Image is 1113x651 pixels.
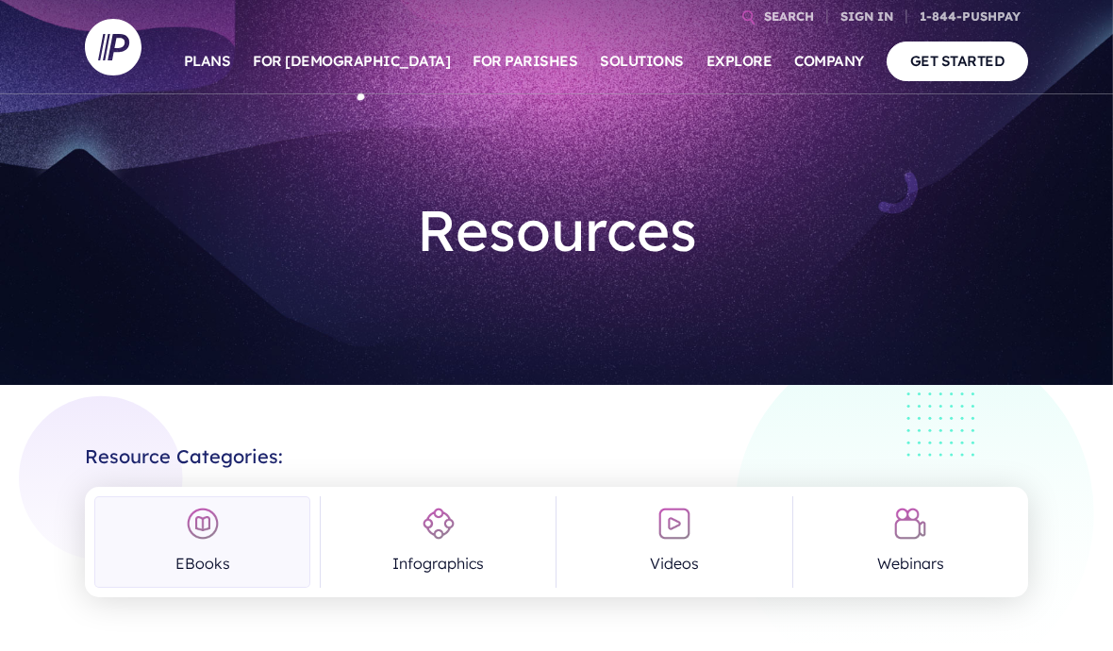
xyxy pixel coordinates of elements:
[566,496,782,588] a: Videos
[600,28,684,94] a: SOLUTIONS
[422,507,456,541] img: Infographics Icon
[330,496,546,588] a: Infographics
[794,28,864,94] a: COMPANY
[94,496,310,588] a: EBooks
[186,507,220,541] img: EBooks Icon
[803,496,1019,588] a: Webinars
[887,42,1029,80] a: GET STARTED
[184,28,231,94] a: PLANS
[85,430,1028,468] h2: Resource Categories:
[253,28,450,94] a: FOR [DEMOGRAPHIC_DATA]
[473,28,577,94] a: FOR PARISHES
[706,28,772,94] a: EXPLORE
[257,181,856,279] h1: Resources
[657,507,691,541] img: Videos Icon
[893,507,927,541] img: Webinars Icon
